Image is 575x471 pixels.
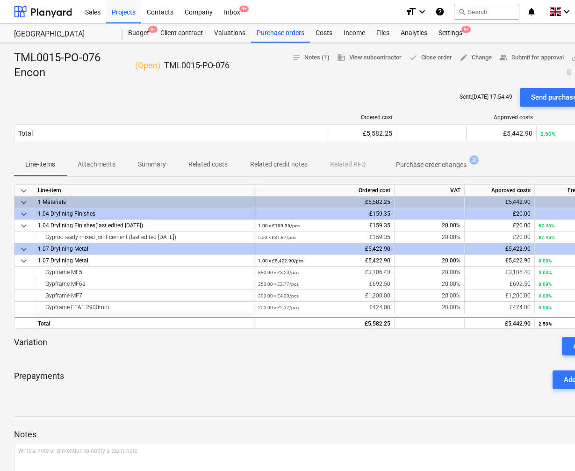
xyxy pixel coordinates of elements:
button: Notes (1) [288,51,333,65]
div: £5,422.90 [468,243,531,255]
div: £5,442.90 [468,318,531,330]
small: 880.00 × £3.53 / pcs [258,270,299,275]
i: keyboard_arrow_down [417,6,428,17]
div: £5,442.90 [468,196,531,208]
span: done [409,53,417,62]
i: keyboard_arrow_down [561,6,572,17]
span: 9+ [148,26,158,33]
div: 20.00% [395,255,465,267]
button: View subcontractor [333,51,405,65]
div: 20.00% [395,290,465,302]
div: £692.50 [468,278,531,290]
span: keyboard_arrow_down [18,197,29,208]
button: Change [456,51,496,65]
span: business [337,53,345,62]
p: Purchase order changes [396,160,467,170]
small: 1.00 × £5,422.90 / pcs [258,258,303,263]
a: Budget9+ [122,24,155,43]
div: 20.00% [395,232,465,243]
p: Variation [14,337,47,355]
button: Search [454,4,519,20]
span: keyboard_arrow_down [18,220,29,232]
div: [GEOGRAPHIC_DATA] [14,29,111,39]
div: Ordered cost [330,114,393,121]
div: £5,582.25 [258,318,390,330]
div: £424.00 [258,302,390,313]
div: 20.00% [395,278,465,290]
span: notes [292,53,301,62]
p: Line-items [25,159,55,169]
small: 2.50% [540,130,556,137]
div: £1,200.00 [468,290,531,302]
div: Ordered cost [254,185,395,196]
div: £3,106.40 [468,267,531,278]
div: Gypframe FEA1 2900mm [38,302,250,313]
div: Gypframe MF7 [38,290,250,301]
div: £692.50 [258,278,390,290]
span: 9+ [239,6,249,12]
span: 1.07 Drylining Metal [38,257,88,264]
a: Purchase orders [251,24,310,43]
div: £159.35 [258,232,390,243]
div: TML0015-PO-076 Encon [14,51,230,80]
a: Files [371,24,395,43]
div: Total [34,317,254,329]
div: Gypframe MF5 [38,267,250,278]
a: Costs [310,24,338,43]
a: Valuations [208,24,251,43]
p: Attachments [78,159,115,169]
a: Analytics [395,24,433,43]
div: 1 Materials [38,196,250,208]
span: Change [460,52,492,63]
small: 300.00 × £4.00 / pcs [258,293,299,298]
p: Related credit notes [250,159,308,169]
button: Submit for approval [496,51,568,65]
span: 9+ [461,26,471,33]
div: 1.04 Drylining Finishes [38,208,250,219]
small: 87.45% [539,223,554,228]
div: £5,422.90 [258,255,390,267]
div: £3,106.40 [258,267,390,278]
p: Related costs [188,159,228,169]
div: 20.00% [395,302,465,313]
div: £20.00 [468,232,531,243]
small: 200.00 × £2.12 / pcs [258,305,299,310]
i: format_size [405,6,417,17]
p: ( Open ) [135,60,160,71]
a: Client contract [155,24,208,43]
div: £424.00 [468,302,531,313]
div: Settings [433,24,468,43]
div: Gyproc ready mixed joint cement (last edited 05 Sep 2025) [38,232,250,243]
span: Submit for approval [499,52,564,63]
div: Budget [122,24,155,43]
div: £5,442.90 [470,130,532,137]
div: Approved costs [465,185,535,196]
small: 1.00 × £159.35 / pcs [258,223,300,228]
span: Close order [409,52,452,63]
div: Total [18,130,33,137]
small: 0.00% [539,258,552,263]
small: 250.00 × £2.77 / pcs [258,282,299,287]
i: notifications [527,6,536,17]
iframe: Chat Widget [528,426,575,471]
small: 0.00% [539,282,552,287]
a: Income [338,24,371,43]
small: 2.50% [539,321,552,326]
small: 0.00% [539,293,552,298]
p: Summary [138,159,166,169]
span: Notes (1) [292,52,330,63]
span: people_alt [499,53,508,62]
a: Settings9+ [433,24,468,43]
div: £5,582.25 [330,130,392,137]
div: £159.35 [258,220,390,232]
span: search [458,8,466,15]
button: Close order [405,51,456,65]
span: keyboard_arrow_down [18,244,29,255]
span: 2 [469,155,479,165]
div: £20.00 [468,220,531,232]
